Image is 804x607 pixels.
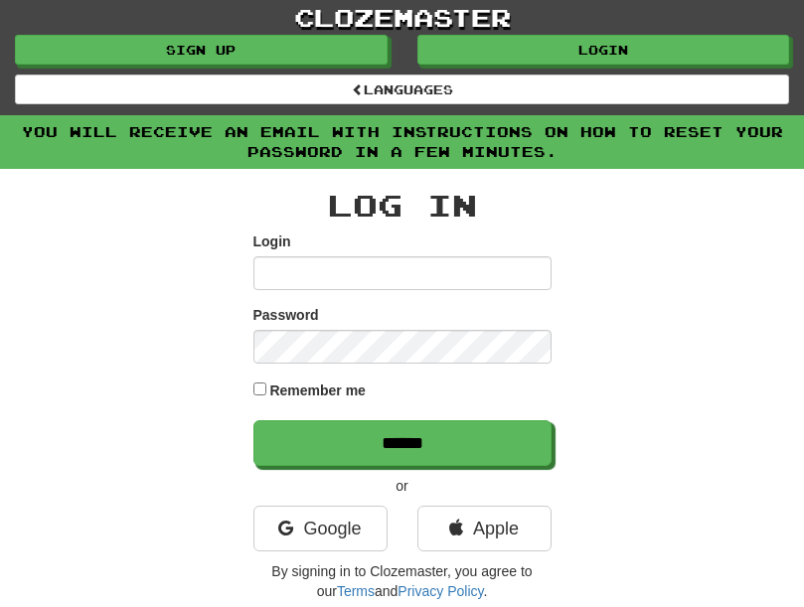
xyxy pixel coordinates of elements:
[337,583,375,599] a: Terms
[269,380,366,400] label: Remember me
[15,75,789,104] a: Languages
[417,506,552,551] a: Apple
[253,305,319,325] label: Password
[253,189,552,222] h2: Log In
[253,506,388,551] a: Google
[417,35,790,65] a: Login
[253,561,552,601] p: By signing in to Clozemaster, you agree to our and .
[398,583,483,599] a: Privacy Policy
[253,231,291,251] label: Login
[15,35,388,65] a: Sign up
[253,476,552,496] p: or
